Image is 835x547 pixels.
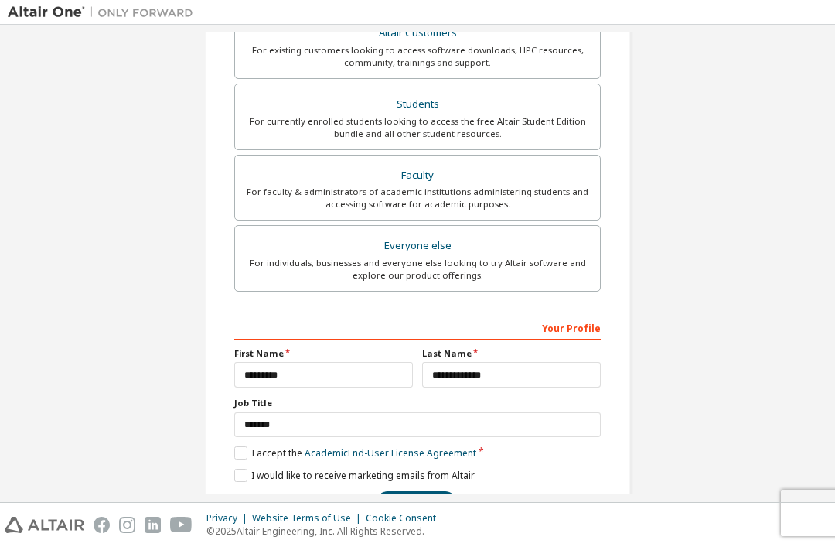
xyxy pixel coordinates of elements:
[376,491,457,515] button: Next
[244,115,591,140] div: For currently enrolled students looking to access the free Altair Student Edition bundle and all ...
[305,446,476,460] a: Academic End-User License Agreement
[206,525,445,538] p: © 2025 Altair Engineering, Inc. All Rights Reserved.
[244,94,591,115] div: Students
[244,22,591,44] div: Altair Customers
[366,512,445,525] div: Cookie Consent
[244,257,591,282] div: For individuals, businesses and everyone else looking to try Altair software and explore our prod...
[234,469,475,482] label: I would like to receive marketing emails from Altair
[5,517,84,533] img: altair_logo.svg
[422,347,601,360] label: Last Name
[8,5,201,20] img: Altair One
[234,397,601,409] label: Job Title
[244,186,591,210] div: For faculty & administrators of academic institutions administering students and accessing softwa...
[234,315,601,340] div: Your Profile
[94,517,110,533] img: facebook.svg
[234,446,476,460] label: I accept the
[119,517,135,533] img: instagram.svg
[206,512,252,525] div: Privacy
[234,347,413,360] label: First Name
[244,44,591,69] div: For existing customers looking to access software downloads, HPC resources, community, trainings ...
[244,165,591,186] div: Faculty
[145,517,161,533] img: linkedin.svg
[252,512,366,525] div: Website Terms of Use
[170,517,193,533] img: youtube.svg
[244,235,591,257] div: Everyone else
